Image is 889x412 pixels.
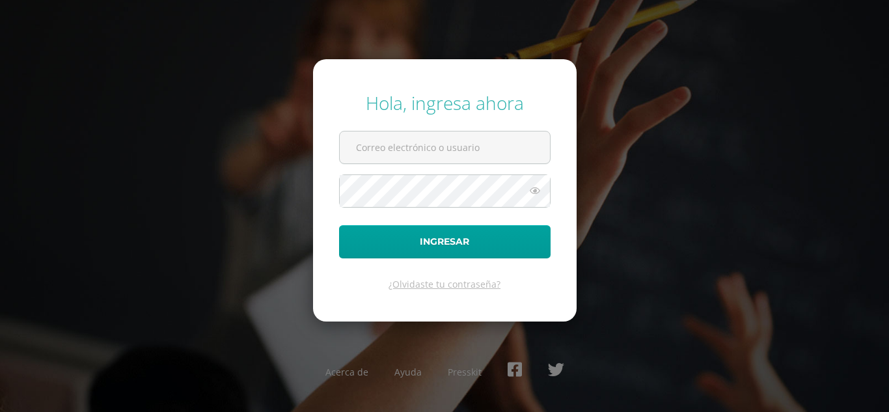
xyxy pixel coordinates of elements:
[339,90,551,115] div: Hola, ingresa ahora
[339,225,551,258] button: Ingresar
[325,366,368,378] a: Acerca de
[389,278,500,290] a: ¿Olvidaste tu contraseña?
[448,366,482,378] a: Presskit
[394,366,422,378] a: Ayuda
[340,131,550,163] input: Correo electrónico o usuario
